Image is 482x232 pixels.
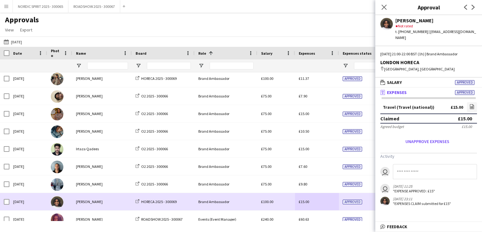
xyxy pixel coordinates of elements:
[387,224,407,229] span: Feedback
[141,94,168,98] span: O2 2025 - 300066
[195,123,257,140] div: Brand Ambassador
[9,140,47,157] div: [DATE]
[343,76,362,81] span: Approved
[343,217,362,222] span: Approved
[141,199,177,204] span: HORECA 2025 - 300069
[299,199,309,204] span: £15.00
[387,80,402,85] span: Salary
[380,124,404,129] div: Agreed budget
[72,211,132,228] div: [PERSON_NAME]
[261,94,271,98] span: £75.00
[395,23,477,29] div: Not rated
[72,123,132,140] div: [PERSON_NAME]
[380,51,477,57] div: [DATE] 21:00-22:00 BST (1h) | Brand Ambassador
[375,97,482,214] div: ExpensesApproved
[299,182,307,186] span: £9.80
[72,140,132,157] div: Irtaza Qadees
[195,175,257,193] div: Brand Ambassador
[210,62,254,69] input: Role Filter Input
[393,189,435,193] div: "EXPENSE APPROVED: £15"
[383,105,434,110] div: Travel (Travel (national))
[375,78,482,87] mat-expansion-panel-header: SalaryApproved
[13,0,68,13] button: NORDIC SPIRIT 2025 - 300065
[3,38,23,46] button: [DATE]
[136,63,141,69] button: Open Filter Menu
[141,111,168,116] span: O2 2025 - 300066
[141,217,183,222] span: ROADSHOW 2025 - 300067
[51,73,63,85] img: Usman Ahmad
[198,51,206,56] span: Role
[51,90,63,103] img: Sakkaf Mowlana
[20,27,32,33] span: Export
[68,0,120,13] button: ROADSHOW 2025 - 300067
[72,70,132,87] div: [PERSON_NAME]
[299,51,315,56] span: Expenses
[13,51,22,56] span: Date
[141,164,168,169] span: O2 2025 - 300066
[343,51,372,56] span: Expenses status
[51,213,63,226] img: asha pindoria
[136,217,183,222] a: ROADSHOW 2025 - 300067
[195,87,257,105] div: Brand Ambassador
[455,90,474,95] span: Approved
[343,164,362,169] span: Approved
[375,88,482,97] mat-expansion-panel-header: ExpensesApproved
[195,158,257,175] div: Brand Ambassador
[261,76,273,81] span: £100.00
[72,193,132,210] div: [PERSON_NAME]
[380,153,477,159] h3: Activity
[51,143,63,156] img: Irtaza Qadees
[136,146,168,151] a: O2 2025 - 300066
[299,94,307,98] span: £7.90
[51,196,63,208] img: Semhal Abebe
[380,115,399,122] div: Claimed
[451,105,463,110] div: £15.00
[299,146,309,151] span: £15.00
[261,164,271,169] span: £75.00
[393,201,451,206] div: "EXPENSES CLAIM submitted for £15"
[3,26,16,34] a: View
[136,94,168,98] a: O2 2025 - 300066
[261,146,271,151] span: £75.00
[141,182,168,186] span: O2 2025 - 300066
[198,63,204,69] button: Open Filter Menu
[136,129,168,134] a: O2 2025 - 300066
[18,26,35,34] a: Export
[76,63,82,69] button: Open Filter Menu
[9,70,47,87] div: [DATE]
[343,182,362,187] span: Approved
[195,70,257,87] div: Brand Ambassador
[299,217,309,222] span: £60.63
[395,29,477,40] div: t. [PHONE_NUMBER] | [EMAIL_ADDRESS][DOMAIN_NAME]
[380,184,390,193] app-user-avatar: Closer Payroll
[343,147,362,152] span: Approved
[261,51,272,56] span: Salary
[72,105,132,122] div: [PERSON_NAME]
[343,200,362,204] span: Approved
[87,62,128,69] input: Name Filter Input
[375,222,482,231] mat-expansion-panel-header: Feedback
[141,146,168,151] span: O2 2025 - 300066
[387,90,407,95] span: Expenses
[136,164,168,169] a: O2 2025 - 300066
[141,76,177,81] span: HORECA 2025 - 300069
[354,62,379,69] input: Expenses status Filter Input
[299,76,309,81] span: £11.37
[455,80,474,85] span: Approved
[9,158,47,175] div: [DATE]
[136,76,177,81] a: HORECA 2025 - 300069
[299,129,309,134] span: £10.50
[136,111,168,116] a: O2 2025 - 300066
[5,27,14,33] span: View
[195,105,257,122] div: Brand Ambassador
[343,94,362,99] span: Approved
[72,158,132,175] div: [PERSON_NAME]
[9,175,47,193] div: [DATE]
[343,63,348,69] button: Open Filter Menu
[375,3,482,11] h3: Approval
[9,123,47,140] div: [DATE]
[380,66,477,72] div: [GEOGRAPHIC_DATA], [GEOGRAPHIC_DATA]
[9,193,47,210] div: [DATE]
[195,140,257,157] div: Brand Ambassador
[51,161,63,173] img: Ethan Benaine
